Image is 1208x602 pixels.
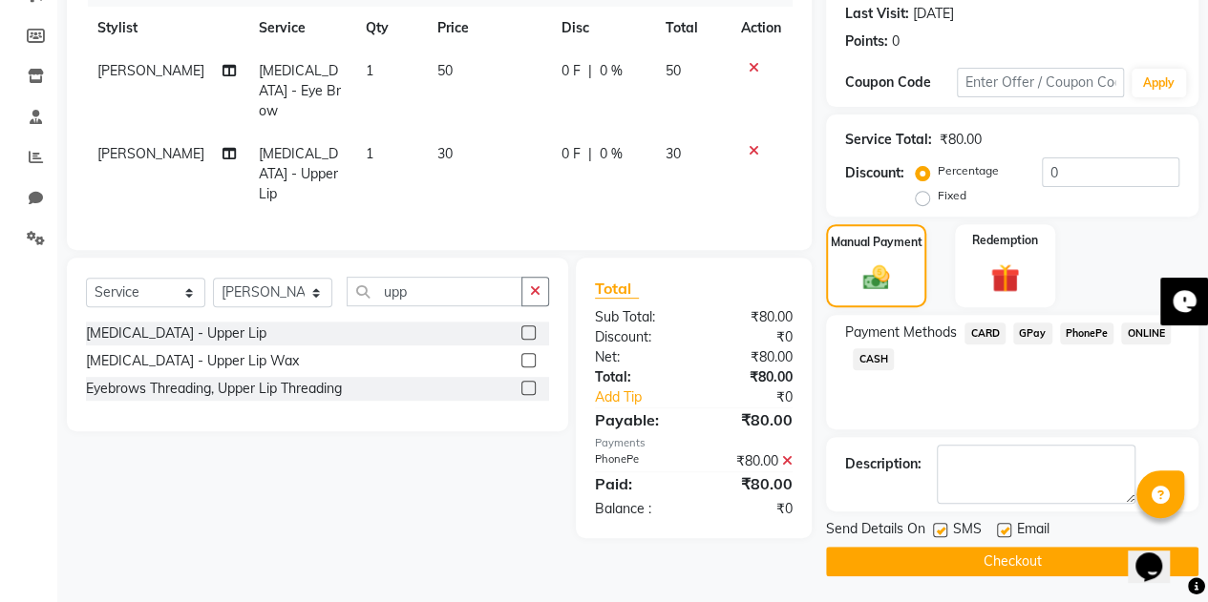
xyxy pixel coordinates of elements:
div: ₹80.00 [693,408,807,431]
th: Price [426,7,550,50]
span: 1 [366,145,373,162]
div: ₹80.00 [693,472,807,495]
span: 30 [665,145,680,162]
span: GPay [1013,322,1052,344]
div: ₹80.00 [940,130,982,150]
img: _cash.svg [855,262,899,293]
div: Payments [595,435,793,451]
div: Discount: [581,327,694,347]
span: 0 F [562,144,581,164]
label: Fixed [938,187,966,204]
span: Payment Methods [845,322,957,343]
div: Points: [845,31,888,52]
div: [DATE] [913,4,954,24]
div: ₹0 [693,499,807,519]
span: 50 [665,62,680,79]
span: [MEDICAL_DATA] - Eye Brow [259,62,341,119]
span: SMS [953,519,982,543]
div: Total: [581,367,694,387]
div: Service Total: [845,130,932,150]
div: ₹0 [712,387,807,407]
th: Qty [354,7,426,50]
div: ₹80.00 [693,451,807,471]
div: 0 [892,31,900,52]
div: Net: [581,347,694,367]
div: [MEDICAL_DATA] - Upper Lip [86,323,266,343]
label: Manual Payment [831,234,922,251]
span: 50 [437,62,453,79]
label: Redemption [972,232,1038,249]
span: | [588,61,592,81]
iframe: chat widget [1128,526,1189,583]
th: Stylist [86,7,247,50]
span: [PERSON_NAME] [97,62,204,79]
span: [PERSON_NAME] [97,145,204,162]
div: [MEDICAL_DATA] - Upper Lip Wax [86,351,299,371]
th: Action [730,7,793,50]
span: 0 % [600,61,623,81]
span: Email [1017,519,1049,543]
div: ₹80.00 [693,367,807,387]
div: PhonePe [581,451,694,471]
span: 30 [437,145,453,162]
span: Total [595,279,639,299]
th: Disc [550,7,653,50]
div: ₹0 [693,327,807,347]
label: Percentage [938,162,999,179]
span: Send Details On [826,519,925,543]
div: ₹80.00 [693,307,807,327]
span: CARD [964,322,1006,344]
div: Description: [845,454,922,474]
th: Total [653,7,730,50]
button: Checkout [826,547,1198,576]
input: Search or Scan [347,277,522,306]
input: Enter Offer / Coupon Code [957,68,1124,97]
span: ONLINE [1121,322,1171,344]
a: Add Tip [581,387,712,407]
div: ₹80.00 [693,347,807,367]
div: Discount: [845,163,904,183]
button: Apply [1132,69,1186,97]
span: 0 % [600,144,623,164]
div: Balance : [581,499,694,519]
span: 1 [366,62,373,79]
div: Sub Total: [581,307,694,327]
span: 0 F [562,61,581,81]
div: Payable: [581,408,694,431]
div: Coupon Code [845,73,957,93]
div: Paid: [581,472,694,495]
span: PhonePe [1060,322,1114,344]
span: [MEDICAL_DATA] - Upper Lip [259,145,338,202]
th: Service [247,7,354,50]
span: CASH [853,348,894,370]
img: _gift.svg [982,260,1028,296]
div: Eyebrows Threading, Upper Lip Threading [86,379,342,399]
div: Last Visit: [845,4,909,24]
span: | [588,144,592,164]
